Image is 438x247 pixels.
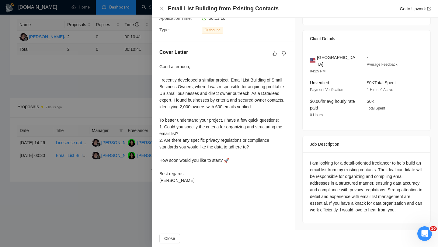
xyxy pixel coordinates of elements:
a: Go to Upworkexport [400,6,431,11]
span: Close [164,235,175,242]
span: $0.00/hr avg hourly rate paid [310,99,355,110]
span: 1 Hires, 0 Active [367,88,393,92]
h5: Cover Letter [159,49,188,56]
span: clock-circle [202,16,206,20]
span: [GEOGRAPHIC_DATA] [317,54,357,68]
button: dislike [280,50,287,57]
span: Outbound [202,27,223,33]
span: - [367,55,368,60]
div: I am looking for a detail-oriented freelancer to help build an email list from my existing contac... [310,160,423,213]
span: 00:13:10 [209,16,225,21]
iframe: Intercom live chat [417,226,432,241]
h4: Email List Building from Existing Contacts [168,5,279,12]
span: close [159,6,164,11]
div: Client Details [310,30,423,47]
button: Close [159,6,164,11]
div: Good afternoon, I recently developed a similar project, Email List Building of Small Business Own... [159,63,287,184]
span: Average Feedback [367,62,398,67]
button: like [271,50,278,57]
span: Type: [159,27,170,32]
span: dislike [282,51,286,56]
span: Unverified [310,80,329,85]
span: $0K Total Spent [367,80,396,85]
span: 10 [430,226,437,231]
span: Application Time: [159,16,192,21]
span: Total Spent [367,106,385,110]
button: Close [159,234,180,243]
span: 04:25 PM [310,69,325,73]
span: $0K [367,99,374,104]
span: 0 Hours [310,113,323,117]
span: like [273,51,277,56]
span: export [427,7,431,11]
img: 🇺🇸 [310,57,315,64]
div: Job Description [310,136,423,152]
span: Payment Verification [310,88,343,92]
